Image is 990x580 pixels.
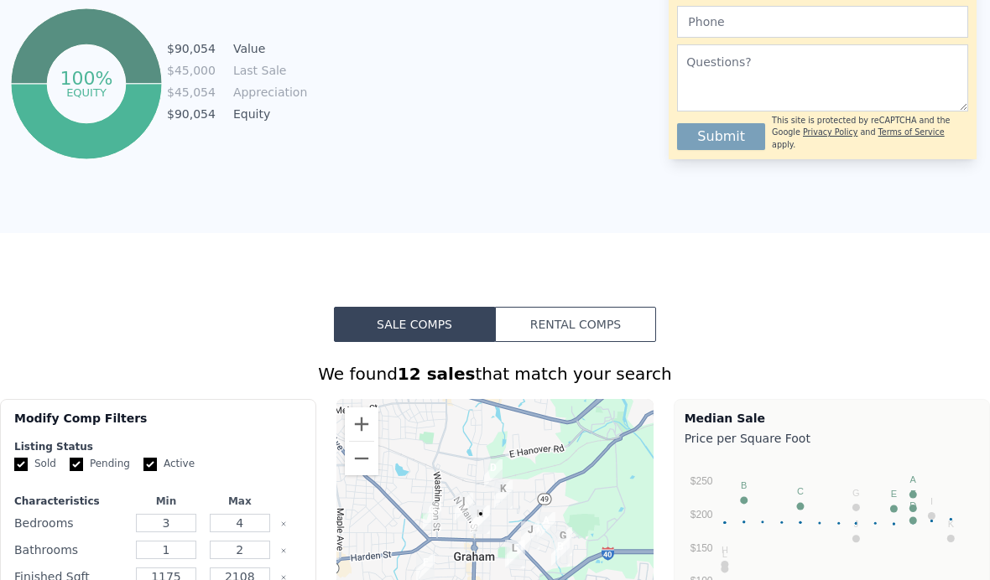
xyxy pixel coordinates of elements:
[772,115,968,151] div: This site is protected by reCAPTCHA and the Google and apply.
[677,122,765,149] button: Submit
[853,519,858,529] text: J
[909,500,916,510] text: D
[878,127,945,137] a: Terms of Service
[909,474,916,484] text: A
[690,542,712,554] text: $150
[464,499,496,541] div: 111 E Market St
[910,489,916,499] text: F
[498,533,530,575] div: 511 Oakwood Ln
[230,83,305,101] td: Appreciation
[797,486,804,496] text: C
[947,519,954,529] text: K
[14,457,56,471] label: Sold
[495,307,656,342] button: Rental Comps
[280,520,287,527] button: Clear
[547,520,579,562] div: 316 Clapp St
[66,85,107,98] tspan: equity
[852,488,860,498] text: G
[487,474,519,515] div: 330 Moser St
[722,545,728,555] text: H
[230,61,305,80] td: Last Sale
[70,458,83,471] input: Pending
[448,486,480,528] div: 408 N Maple St
[690,509,712,520] text: $200
[690,475,712,487] text: $250
[166,61,216,80] td: $45,000
[685,410,979,427] div: Median Sale
[722,549,727,559] text: L
[416,495,448,536] div: 409 W Market St
[398,364,476,384] strong: 12 sales
[14,495,126,508] div: Characteristics
[803,127,857,137] a: Privacy Policy
[500,533,532,575] div: 515 Oakwood Ln
[14,458,28,471] input: Sold
[230,105,305,123] td: Equity
[14,538,126,562] div: Bathrooms
[345,407,378,441] button: Zoom in
[890,489,896,499] text: E
[334,307,495,342] button: Sale Comps
[280,547,287,554] button: Clear
[143,458,157,471] input: Active
[166,39,216,58] td: $90,054
[230,39,305,58] td: Value
[143,457,195,471] label: Active
[166,105,216,123] td: $90,054
[685,427,979,450] div: Price per Square Foot
[14,440,302,453] div: Listing Status
[166,83,216,101] td: $45,054
[741,480,747,490] text: B
[60,68,113,89] tspan: 100%
[465,499,497,541] div: 216 N Marshall St
[514,515,546,557] div: 203 Oakgrove Dr
[530,505,562,547] div: 722 Orchard Dr
[345,442,378,475] button: Zoom out
[14,511,126,535] div: Bedrooms
[677,6,968,38] input: Phone
[206,495,274,508] div: Max
[930,496,933,506] text: I
[14,410,302,440] div: Modify Comp Filters
[70,457,130,471] label: Pending
[477,453,509,495] div: 800 Linens St
[133,495,200,508] div: Min
[544,531,576,573] div: 308 Doggett Dr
